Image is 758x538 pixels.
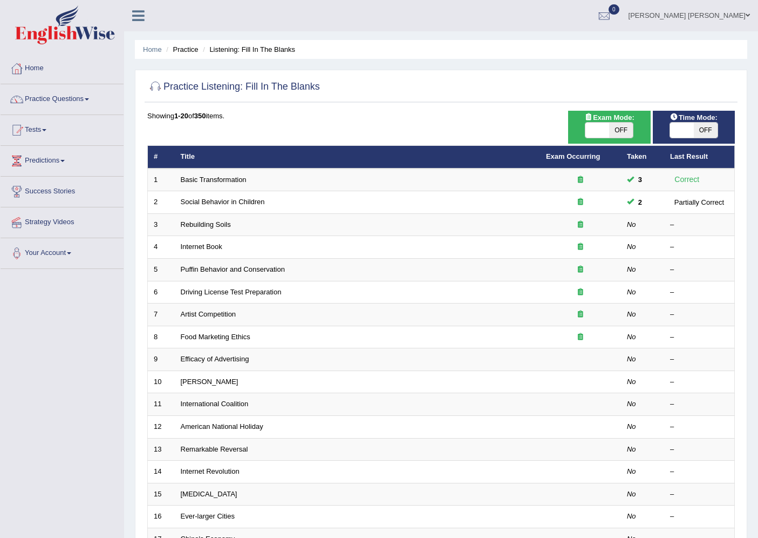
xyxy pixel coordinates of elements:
[627,220,636,228] em: No
[670,287,728,298] div: –
[181,288,282,296] a: Driving License Test Preparation
[175,146,540,169] th: Title
[1,53,124,80] a: Home
[1,146,124,173] a: Predictions
[670,399,728,409] div: –
[627,445,636,453] em: No
[670,445,728,455] div: –
[194,112,206,120] b: 350
[664,146,735,169] th: Last Result
[181,512,235,520] a: Ever-larger Cities
[148,326,175,348] td: 8
[694,123,718,138] span: OFF
[670,354,728,365] div: –
[148,461,175,483] td: 14
[627,378,636,386] em: No
[546,332,615,342] div: Exam occurring question
[200,44,295,55] li: Listening: Fill In The Blanks
[670,310,728,320] div: –
[666,112,722,123] span: Time Mode:
[148,213,175,236] td: 3
[143,45,162,53] a: Home
[181,355,249,363] a: Efficacy of Advertising
[1,115,124,142] a: Tests
[181,400,249,408] a: International Coalition
[148,146,175,169] th: #
[670,242,728,252] div: –
[181,220,231,228] a: Rebuilding Soils
[181,243,222,251] a: Internet Book
[148,281,175,304] td: 6
[627,512,636,520] em: No
[670,197,728,208] div: Partially Correct
[627,490,636,498] em: No
[546,197,615,207] div: Exam occurring question
[1,207,124,234] a: Strategy Videos
[148,393,175,416] td: 11
[609,123,633,138] span: OFF
[181,310,236,318] a: Artist Competition
[627,310,636,318] em: No
[634,197,646,208] span: You can still take this question
[670,489,728,500] div: –
[181,490,237,498] a: [MEDICAL_DATA]
[670,467,728,477] div: –
[174,112,188,120] b: 1-20
[627,333,636,341] em: No
[670,422,728,432] div: –
[181,467,240,475] a: Internet Revolution
[627,355,636,363] em: No
[670,332,728,342] div: –
[148,236,175,259] td: 4
[181,422,263,431] a: American National Holiday
[181,176,247,184] a: Basic Transformation
[627,243,636,251] em: No
[148,371,175,393] td: 10
[609,4,619,15] span: 0
[670,512,728,522] div: –
[546,220,615,230] div: Exam occurring question
[568,111,650,144] div: Show exams occurring in exams
[634,174,646,185] span: You can still take this question
[627,265,636,273] em: No
[546,265,615,275] div: Exam occurring question
[627,467,636,475] em: No
[670,220,728,230] div: –
[546,242,615,252] div: Exam occurring question
[627,400,636,408] em: No
[670,173,704,186] div: Correct
[181,378,238,386] a: [PERSON_NAME]
[1,84,124,111] a: Practice Questions
[148,415,175,438] td: 12
[181,445,248,453] a: Remarkable Reversal
[670,265,728,275] div: –
[580,112,638,123] span: Exam Mode:
[147,79,320,95] h2: Practice Listening: Fill In The Blanks
[163,44,198,55] li: Practice
[148,191,175,214] td: 2
[148,169,175,191] td: 1
[148,259,175,281] td: 5
[148,438,175,461] td: 13
[148,304,175,326] td: 7
[1,177,124,204] a: Success Stories
[670,377,728,387] div: –
[627,422,636,431] em: No
[546,175,615,185] div: Exam occurring question
[546,287,615,298] div: Exam occurring question
[1,238,124,265] a: Your Account
[181,265,285,273] a: Puffin Behavior and Conservation
[147,111,735,121] div: Showing of items.
[181,333,250,341] a: Food Marketing Ethics
[546,152,600,160] a: Exam Occurring
[546,310,615,320] div: Exam occurring question
[148,506,175,528] td: 16
[181,198,265,206] a: Social Behavior in Children
[627,288,636,296] em: No
[148,483,175,506] td: 15
[621,146,664,169] th: Taken
[148,348,175,371] td: 9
